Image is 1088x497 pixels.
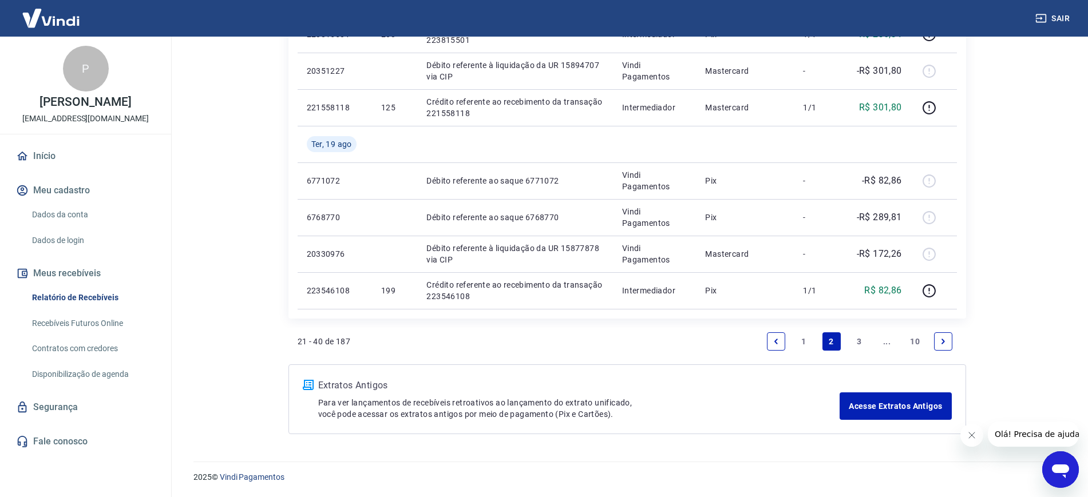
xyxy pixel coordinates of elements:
[857,64,902,78] p: -R$ 301,80
[14,261,157,286] button: Meus recebíveis
[307,65,363,77] p: 20351227
[426,59,604,82] p: Débito referente à liquidação da UR 15894707 via CIP
[426,279,604,302] p: Crédito referente ao recebimento da transação 223546108
[960,424,983,447] iframe: Fechar mensagem
[307,102,363,113] p: 221558118
[878,332,896,351] a: Jump forward
[14,1,88,35] img: Vindi
[705,285,785,296] p: Pix
[622,285,687,296] p: Intermediador
[426,242,604,265] p: Débito referente à liquidação da UR 15877878 via CIP
[39,96,131,108] p: [PERSON_NAME]
[27,203,157,226] a: Dados da conta
[762,328,957,355] ul: Pagination
[705,65,785,77] p: Mastercard
[27,229,157,252] a: Dados de login
[318,397,840,420] p: Para ver lançamentos de recebíveis retroativos ao lançamento do extrato unificado, você pode aces...
[307,285,363,296] p: 223546108
[381,285,408,296] p: 199
[850,332,868,351] a: Page 3
[22,113,149,125] p: [EMAIL_ADDRESS][DOMAIN_NAME]
[14,395,157,420] a: Segurança
[27,337,157,360] a: Contratos com credores
[426,175,604,186] p: Débito referente ao saque 6771072
[857,210,902,224] p: -R$ 289,81
[318,379,840,392] p: Extratos Antigos
[705,175,785,186] p: Pix
[1042,451,1079,488] iframe: Botão para abrir a janela de mensagens
[622,242,687,265] p: Vindi Pagamentos
[934,332,952,351] a: Next page
[803,285,837,296] p: 1/1
[622,59,687,82] p: Vindi Pagamentos
[988,422,1079,447] iframe: Mensagem da empresa
[311,138,352,150] span: Ter, 19 ago
[298,336,351,347] p: 21 - 40 de 187
[803,212,837,223] p: -
[63,46,109,92] div: P
[862,174,902,188] p: -R$ 82,86
[381,102,408,113] p: 125
[705,212,785,223] p: Pix
[803,65,837,77] p: -
[859,101,902,114] p: R$ 301,80
[857,247,902,261] p: -R$ 172,26
[307,175,363,186] p: 6771072
[1033,8,1074,29] button: Sair
[622,206,687,229] p: Vindi Pagamentos
[822,332,841,351] a: Page 2 is your current page
[307,248,363,260] p: 20330976
[14,144,157,169] a: Início
[27,286,157,309] a: Relatório de Recebíveis
[840,392,951,420] a: Acesse Extratos Antigos
[307,212,363,223] p: 6768770
[14,178,157,203] button: Meu cadastro
[303,380,314,390] img: ícone
[7,8,96,17] span: Olá! Precisa de ajuda?
[622,102,687,113] p: Intermediador
[705,102,785,113] p: Mastercard
[905,332,924,351] a: Page 10
[803,102,837,113] p: 1/1
[27,312,157,335] a: Recebíveis Futuros Online
[14,429,157,454] a: Fale conosco
[803,175,837,186] p: -
[220,472,284,482] a: Vindi Pagamentos
[705,248,785,260] p: Mastercard
[803,248,837,260] p: -
[27,363,157,386] a: Disponibilização de agenda
[794,332,813,351] a: Page 1
[193,471,1061,483] p: 2025 ©
[426,212,604,223] p: Débito referente ao saque 6768770
[864,284,901,297] p: R$ 82,86
[426,96,604,119] p: Crédito referente ao recebimento da transação 221558118
[767,332,785,351] a: Previous page
[622,169,687,192] p: Vindi Pagamentos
